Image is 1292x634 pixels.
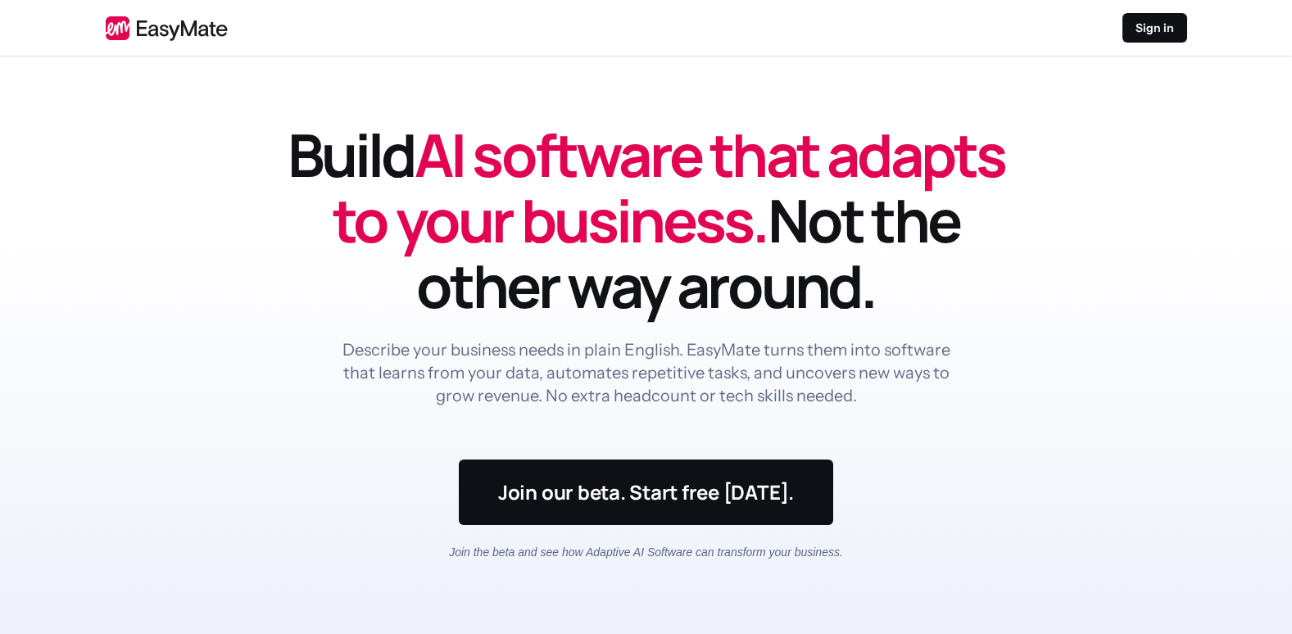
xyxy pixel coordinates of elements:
span: AI software that adapts to your business. [333,114,1004,260]
h1: Build Not the other way around. [286,122,1007,319]
a: Sign in [1122,13,1187,43]
p: Sign in [1136,20,1174,36]
p: Describe your business needs in plain English. EasyMate turns them into software that learns from... [338,338,954,407]
img: EasyMate logo [106,16,228,41]
em: Join the beta and see how Adaptive AI Software can transform your business. [449,546,843,559]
